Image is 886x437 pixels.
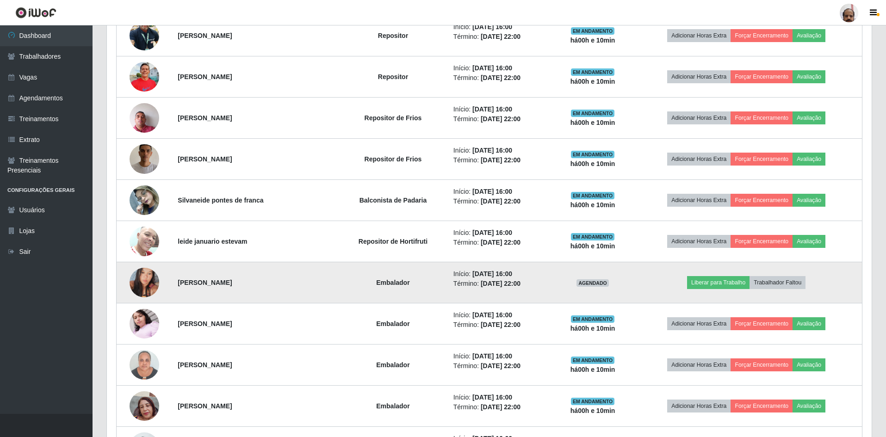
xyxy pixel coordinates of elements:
[453,63,549,73] li: Início:
[472,229,512,236] time: [DATE] 16:00
[793,153,825,166] button: Avaliação
[453,114,549,124] li: Término:
[453,146,549,155] li: Início:
[667,235,731,248] button: Adicionar Horas Extra
[731,153,793,166] button: Forçar Encerramento
[576,279,609,287] span: AGENDADO
[793,70,825,83] button: Avaliação
[453,73,549,83] li: Término:
[130,386,159,425] img: 1734355961182.jpeg
[793,317,825,330] button: Avaliação
[731,29,793,42] button: Forçar Encerramento
[571,151,615,158] span: EM ANDAMENTO
[15,7,56,18] img: CoreUI Logo
[481,321,520,328] time: [DATE] 22:00
[731,317,793,330] button: Forçar Encerramento
[453,269,549,279] li: Início:
[365,155,422,163] strong: Repositor de Frios
[570,37,615,44] strong: há 00 h e 10 min
[453,393,549,402] li: Início:
[481,33,520,40] time: [DATE] 22:00
[571,192,615,199] span: EM ANDAMENTO
[472,64,512,72] time: [DATE] 16:00
[359,238,428,245] strong: Repositor de Hortifruti
[178,155,232,163] strong: [PERSON_NAME]
[731,235,793,248] button: Forçar Encerramento
[571,398,615,405] span: EM ANDAMENTO
[571,233,615,240] span: EM ANDAMENTO
[130,180,159,220] img: 1745451442211.jpeg
[731,358,793,371] button: Forçar Encerramento
[130,345,159,384] img: 1733849599203.jpeg
[178,279,232,286] strong: [PERSON_NAME]
[376,320,409,327] strong: Embalador
[453,320,549,330] li: Término:
[130,57,159,96] img: 1757774886821.jpeg
[453,155,549,165] li: Término:
[130,222,159,261] img: 1755915941473.jpeg
[570,160,615,167] strong: há 00 h e 10 min
[453,22,549,32] li: Início:
[378,32,408,39] strong: Repositor
[178,402,232,410] strong: [PERSON_NAME]
[793,235,825,248] button: Avaliação
[667,358,731,371] button: Adicionar Horas Extra
[570,242,615,250] strong: há 00 h e 10 min
[178,114,232,122] strong: [PERSON_NAME]
[378,73,408,80] strong: Repositor
[178,197,263,204] strong: Silvaneide pontes de franca
[359,197,427,204] strong: Balconista de Padaria
[481,115,520,123] time: [DATE] 22:00
[178,238,247,245] strong: leide januario estevam
[130,9,159,62] img: 1750979435200.jpeg
[793,111,825,124] button: Avaliação
[667,400,731,412] button: Adicionar Horas Extra
[731,194,793,207] button: Forçar Encerramento
[376,402,409,410] strong: Embalador
[571,27,615,35] span: EM ANDAMENTO
[571,110,615,117] span: EM ANDAMENTO
[570,325,615,332] strong: há 00 h e 10 min
[667,111,731,124] button: Adicionar Horas Extra
[667,317,731,330] button: Adicionar Horas Extra
[667,153,731,166] button: Adicionar Horas Extra
[178,361,232,369] strong: [PERSON_NAME]
[731,111,793,124] button: Forçar Encerramento
[570,366,615,373] strong: há 00 h e 10 min
[178,73,232,80] strong: [PERSON_NAME]
[481,280,520,287] time: [DATE] 22:00
[570,78,615,85] strong: há 00 h e 10 min
[472,105,512,113] time: [DATE] 16:00
[571,357,615,364] span: EM ANDAMENTO
[130,304,159,343] img: 1702482681044.jpeg
[453,238,549,247] li: Término:
[731,400,793,412] button: Forçar Encerramento
[667,70,731,83] button: Adicionar Horas Extra
[376,361,409,369] strong: Embalador
[472,23,512,31] time: [DATE] 16:00
[453,228,549,238] li: Início:
[750,276,805,289] button: Trabalhador Faltou
[793,29,825,42] button: Avaliação
[481,362,520,369] time: [DATE] 22:00
[472,147,512,154] time: [DATE] 16:00
[472,311,512,319] time: [DATE] 16:00
[130,133,159,185] img: 1755648406339.jpeg
[472,352,512,360] time: [DATE] 16:00
[178,320,232,327] strong: [PERSON_NAME]
[571,68,615,76] span: EM ANDAMENTO
[453,32,549,42] li: Término:
[130,98,159,137] img: 1659209415868.jpeg
[472,270,512,277] time: [DATE] 16:00
[376,279,409,286] strong: Embalador
[481,197,520,205] time: [DATE] 22:00
[453,361,549,371] li: Término:
[667,194,731,207] button: Adicionar Horas Extra
[178,32,232,39] strong: [PERSON_NAME]
[481,74,520,81] time: [DATE] 22:00
[667,29,731,42] button: Adicionar Horas Extra
[472,188,512,195] time: [DATE] 16:00
[570,407,615,414] strong: há 00 h e 10 min
[793,194,825,207] button: Avaliação
[365,114,422,122] strong: Repositor de Frios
